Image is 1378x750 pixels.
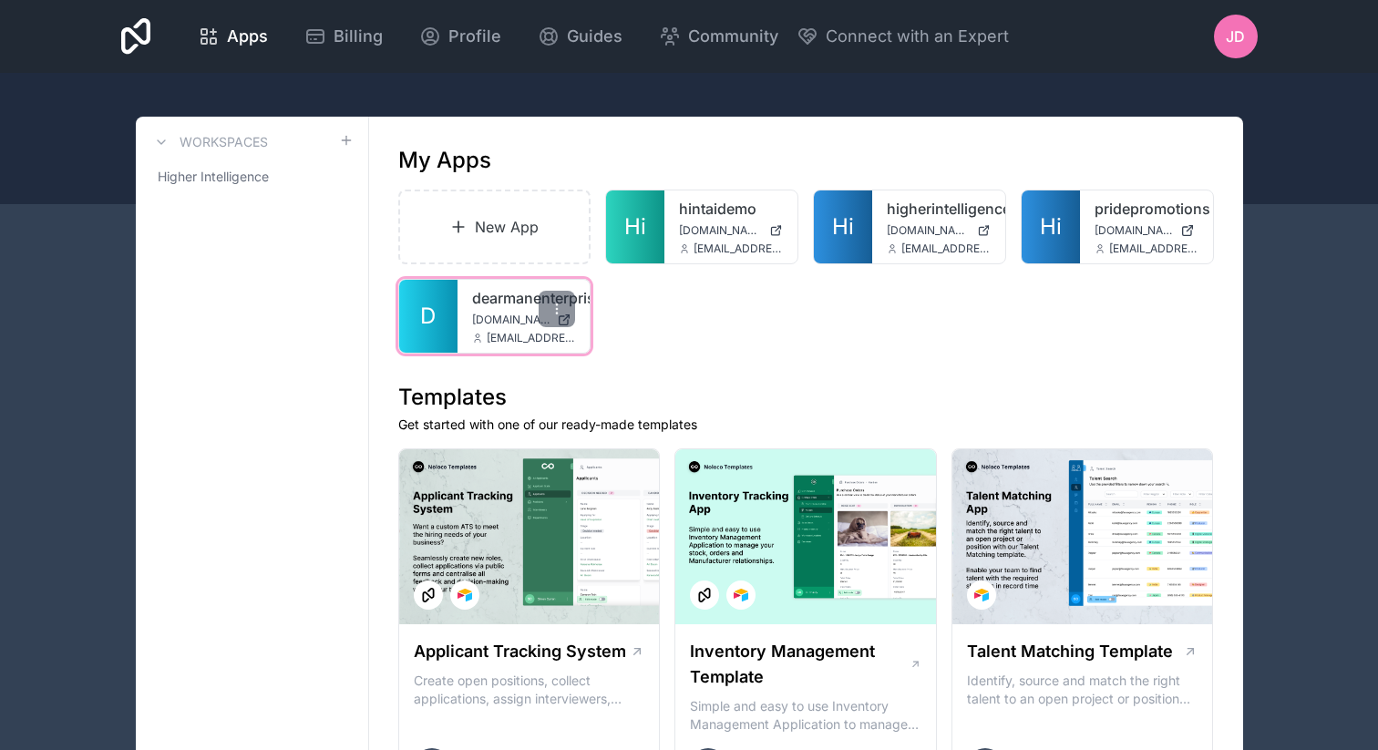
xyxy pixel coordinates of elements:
[487,331,576,345] span: [EMAIL_ADDRESS][DOMAIN_NAME]
[887,223,991,238] a: [DOMAIN_NAME]
[887,198,991,220] a: higherintelligencetemplate
[624,212,646,241] span: Hi
[967,672,1198,708] p: Identify, source and match the right talent to an open project or position with our Talent Matchi...
[227,24,268,49] span: Apps
[448,24,501,49] span: Profile
[694,241,783,256] span: [EMAIL_ADDRESS][DOMAIN_NAME]
[1226,26,1245,47] span: JD
[679,223,783,238] a: [DOMAIN_NAME]
[1040,212,1062,241] span: Hi
[398,146,491,175] h1: My Apps
[1022,190,1080,263] a: Hi
[826,24,1009,49] span: Connect with an Expert
[814,190,872,263] a: Hi
[690,697,921,734] p: Simple and easy to use Inventory Management Application to manage your stock, orders and Manufact...
[679,223,762,238] span: [DOMAIN_NAME]
[974,588,989,602] img: Airtable Logo
[150,160,354,193] a: Higher Intelligence
[472,287,576,309] a: dearmanenterpriseleads
[690,639,909,690] h1: Inventory Management Template
[1109,241,1198,256] span: [EMAIL_ADDRESS][DOMAIN_NAME]
[420,302,436,331] span: D
[1095,198,1198,220] a: pridepromotions
[290,16,397,57] a: Billing
[180,133,268,151] h3: Workspaces
[523,16,637,57] a: Guides
[183,16,283,57] a: Apps
[398,190,591,264] a: New App
[1095,223,1198,238] a: [DOMAIN_NAME]
[414,639,626,664] h1: Applicant Tracking System
[901,241,991,256] span: [EMAIL_ADDRESS][DOMAIN_NAME]
[567,24,622,49] span: Guides
[797,24,1009,49] button: Connect with an Expert
[399,280,458,353] a: D
[398,416,1214,434] p: Get started with one of our ready-made templates
[405,16,516,57] a: Profile
[679,198,783,220] a: hintaidemo
[1095,223,1173,238] span: [DOMAIN_NAME]
[644,16,793,57] a: Community
[832,212,854,241] span: Hi
[967,639,1173,664] h1: Talent Matching Template
[158,168,269,186] span: Higher Intelligence
[398,383,1214,412] h1: Templates
[887,223,970,238] span: [DOMAIN_NAME]
[688,24,778,49] span: Community
[458,588,472,602] img: Airtable Logo
[150,131,268,153] a: Workspaces
[414,672,645,708] p: Create open positions, collect applications, assign interviewers, centralise candidate feedback a...
[334,24,383,49] span: Billing
[472,313,576,327] a: [DOMAIN_NAME]
[606,190,664,263] a: Hi
[734,588,748,602] img: Airtable Logo
[472,313,550,327] span: [DOMAIN_NAME]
